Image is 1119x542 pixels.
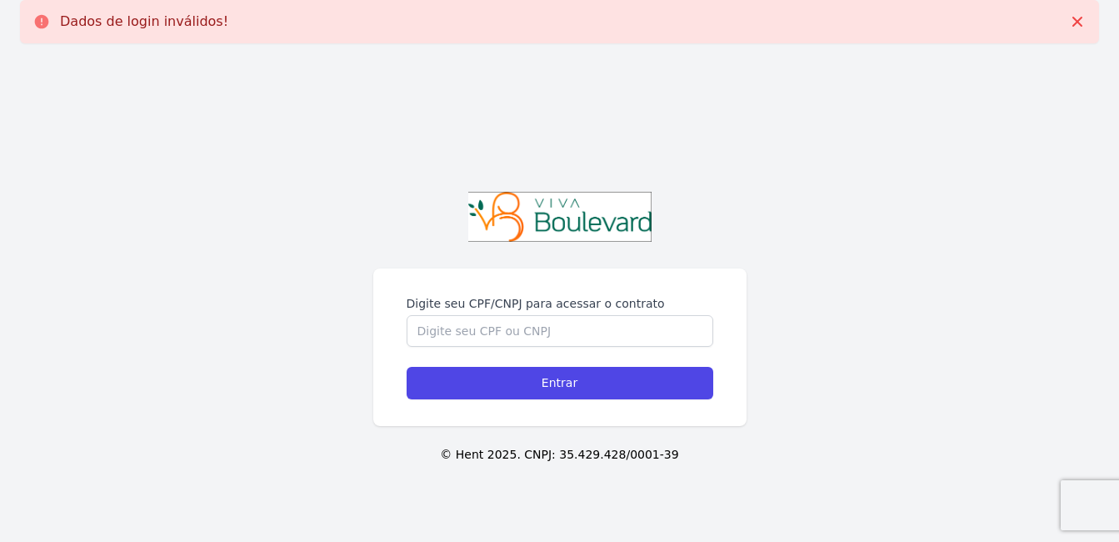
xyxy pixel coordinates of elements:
[407,315,713,347] input: Digite seu CPF ou CNPJ
[407,367,713,399] input: Entrar
[407,295,713,312] label: Digite seu CPF/CNPJ para acessar o contrato
[60,13,228,30] p: Dados de login inválidos!
[468,192,652,243] img: Captura%20de%20tela%202022-12-26%20143640.png
[27,446,1092,464] p: © Hent 2025. CNPJ: 35.429.428/0001-39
